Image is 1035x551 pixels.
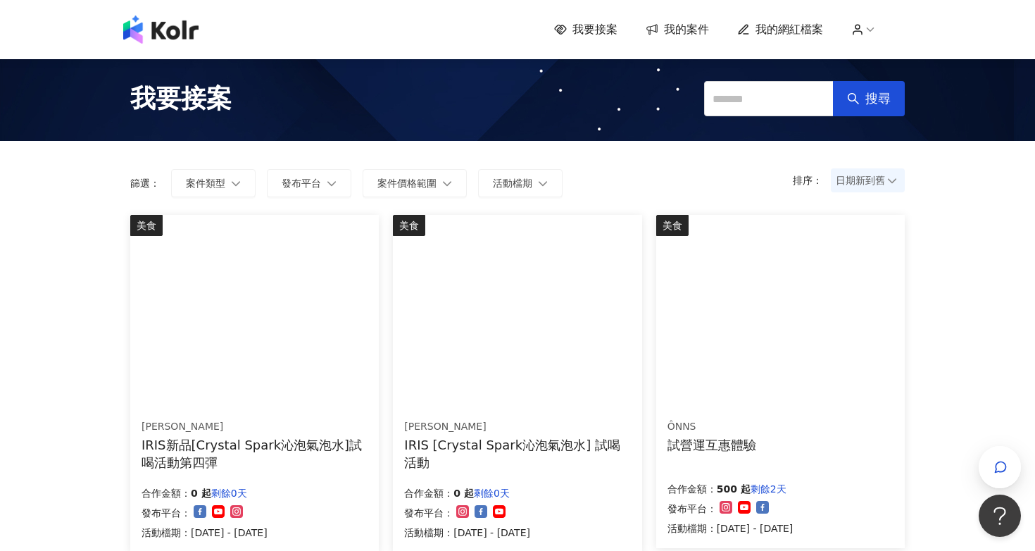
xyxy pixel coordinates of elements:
[793,175,831,186] p: 排序：
[664,22,709,37] span: 我的案件
[142,504,191,521] p: 發布平台：
[267,169,351,197] button: 發布平台
[123,16,199,44] img: logo
[979,495,1021,537] iframe: Help Scout Beacon - Open
[667,500,717,517] p: 發布平台：
[474,485,510,502] p: 剩餘0天
[142,485,191,502] p: 合作金額：
[572,22,617,37] span: 我要接案
[130,215,378,402] img: Crystal Spark 沁泡氣泡水
[142,436,368,471] div: IRIS新品[Crystal Spark沁泡氣泡水]試喝活動第四彈
[363,169,467,197] button: 案件價格範圍
[667,420,756,434] div: ÔNNS
[404,524,530,541] p: 活動檔期：[DATE] - [DATE]
[493,178,532,189] span: 活動檔期
[755,22,823,37] span: 我的網紅檔案
[282,178,321,189] span: 發布平台
[130,215,163,236] div: 美食
[404,420,629,434] div: [PERSON_NAME]
[656,215,904,402] img: 試營運互惠體驗
[191,485,211,502] p: 0 起
[404,485,453,502] p: 合作金額：
[737,22,823,37] a: 我的網紅檔案
[404,436,630,471] div: IRIS [Crystal Spark沁泡氣泡水] 試喝活動
[404,504,453,521] p: 發布平台：
[656,215,689,236] div: 美食
[646,22,709,37] a: 我的案件
[142,524,268,541] p: 活動檔期：[DATE] - [DATE]
[833,81,905,116] button: 搜尋
[130,178,160,189] p: 篩選：
[142,420,367,434] div: [PERSON_NAME]
[847,92,860,105] span: search
[186,178,225,189] span: 案件類型
[667,481,717,497] p: 合作金額：
[836,170,900,191] span: 日期新到舊
[171,169,256,197] button: 案件類型
[453,485,474,502] p: 0 起
[717,481,751,497] p: 500 起
[377,178,437,189] span: 案件價格範圍
[554,22,617,37] a: 我要接案
[130,81,232,116] span: 我要接案
[393,215,641,402] img: Crystal Spark 沁泡氣泡水
[393,215,425,236] div: 美食
[667,436,756,454] div: 試營運互惠體驗
[667,520,793,537] p: 活動檔期：[DATE] - [DATE]
[865,91,891,106] span: 搜尋
[751,481,786,497] p: 剩餘2天
[211,485,247,502] p: 剩餘0天
[478,169,563,197] button: 活動檔期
